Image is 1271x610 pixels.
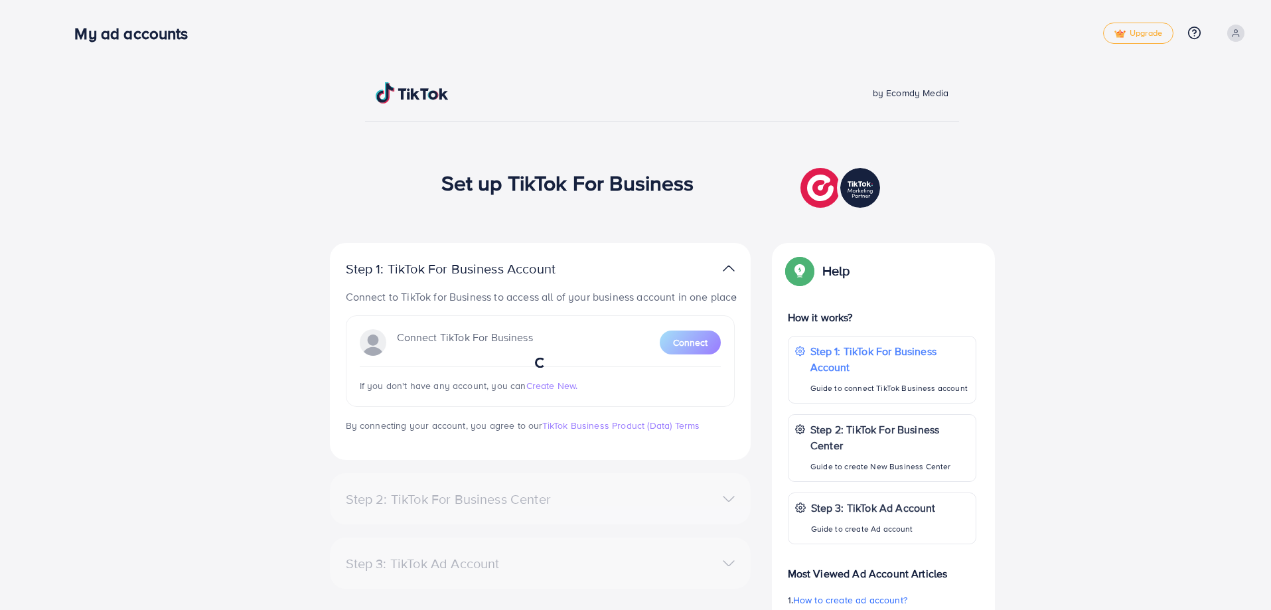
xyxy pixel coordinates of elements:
[788,592,976,608] p: 1.
[822,263,850,279] p: Help
[1114,29,1126,38] img: tick
[74,24,198,43] h3: My ad accounts
[788,309,976,325] p: How it works?
[441,170,694,195] h1: Set up TikTok For Business
[873,86,948,100] span: by Ecomdy Media
[346,261,598,277] p: Step 1: TikTok For Business Account
[800,165,883,211] img: TikTok partner
[723,259,735,278] img: TikTok partner
[788,555,976,581] p: Most Viewed Ad Account Articles
[1103,23,1173,44] a: tickUpgrade
[788,259,812,283] img: Popup guide
[1114,29,1162,38] span: Upgrade
[811,500,936,516] p: Step 3: TikTok Ad Account
[793,593,907,607] span: How to create ad account?
[376,82,449,104] img: TikTok
[810,459,969,475] p: Guide to create New Business Center
[810,380,969,396] p: Guide to connect TikTok Business account
[810,421,969,453] p: Step 2: TikTok For Business Center
[810,343,969,375] p: Step 1: TikTok For Business Account
[811,521,936,537] p: Guide to create Ad account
